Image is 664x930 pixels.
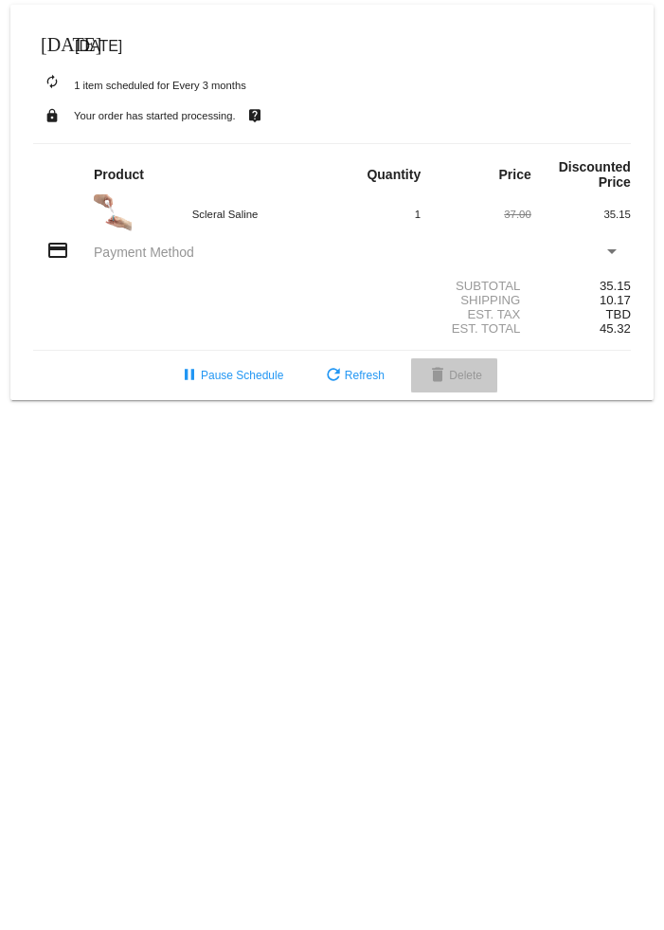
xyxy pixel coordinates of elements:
span: TBD [606,307,631,321]
div: Est. Tax [332,307,530,321]
mat-icon: delete [426,365,449,388]
div: Est. Total [332,321,530,336]
div: Subtotal [332,279,530,293]
strong: Price [499,167,531,182]
span: 10.17 [600,293,631,307]
div: 35.15 [531,279,631,293]
div: 37.00 [432,209,531,220]
span: Pause Schedule [178,369,283,382]
div: Scleral Saline [183,209,332,220]
img: VV_LidandLash_background-sq.jpg [94,194,132,232]
div: 35.15 [531,209,631,220]
button: Pause Schedule [163,358,298,392]
strong: Discounted Price [559,159,631,190]
div: Shipping [332,293,530,307]
mat-icon: refresh [322,365,345,388]
span: Payment Method [94,245,194,260]
button: Delete [411,358,497,392]
small: 1 item scheduled for Every 3 months [33,80,246,91]
strong: Quantity [367,167,421,182]
mat-icon: [DATE] [41,31,63,54]
mat-icon: autorenew [41,71,63,94]
mat-icon: live_help [243,103,266,128]
button: Refresh [307,358,400,392]
mat-icon: pause [178,365,201,388]
mat-icon: lock [41,103,63,128]
span: Refresh [322,369,385,382]
small: Your order has started processing. [74,110,236,121]
mat-select: Payment Method [94,245,619,260]
span: 1 [415,209,421,220]
span: 45.32 [600,321,631,336]
strong: Product [94,167,144,182]
span: Delete [426,369,482,382]
mat-icon: credit_card [46,239,69,262]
